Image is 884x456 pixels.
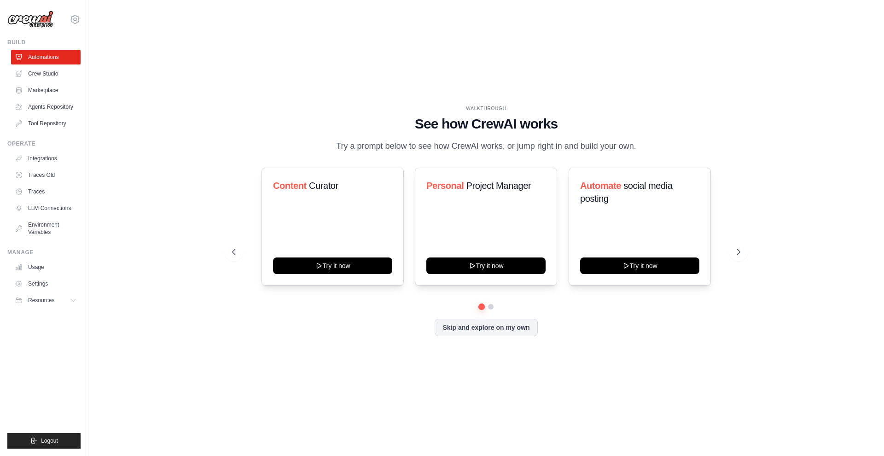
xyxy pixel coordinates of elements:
a: Automations [11,50,81,64]
button: Skip and explore on my own [435,319,537,336]
a: Agents Repository [11,99,81,114]
button: Resources [11,293,81,308]
a: Environment Variables [11,217,81,240]
div: Manage [7,249,81,256]
span: Project Manager [466,181,531,191]
div: Build [7,39,81,46]
button: Logout [7,433,81,449]
span: Curator [309,181,338,191]
span: Resources [28,297,54,304]
h1: See how CrewAI works [232,116,740,132]
a: LLM Connections [11,201,81,216]
button: Try it now [273,257,392,274]
div: Operate [7,140,81,147]
a: Traces [11,184,81,199]
button: Try it now [580,257,699,274]
span: Content [273,181,307,191]
a: Marketplace [11,83,81,98]
span: social media posting [580,181,673,204]
button: Try it now [426,257,546,274]
a: Traces Old [11,168,81,182]
a: Integrations [11,151,81,166]
span: Logout [41,437,58,444]
img: Logo [7,11,53,28]
p: Try a prompt below to see how CrewAI works, or jump right in and build your own. [331,140,641,153]
span: Personal [426,181,464,191]
a: Usage [11,260,81,275]
span: Automate [580,181,621,191]
div: WALKTHROUGH [232,105,740,112]
a: Settings [11,276,81,291]
a: Tool Repository [11,116,81,131]
a: Crew Studio [11,66,81,81]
